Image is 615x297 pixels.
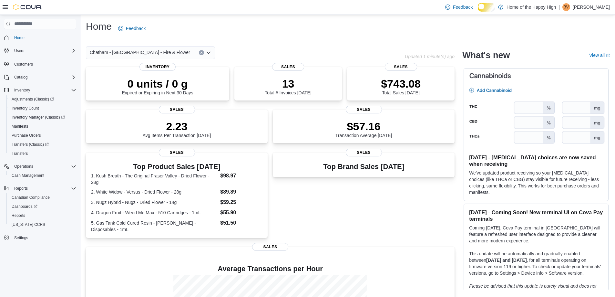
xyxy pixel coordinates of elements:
[91,209,218,216] dt: 4. Dragon Fruit - Weed Me Max - 510 Cartridges - 1mL
[139,63,176,71] span: Inventory
[12,142,49,147] span: Transfers (Classic)
[199,50,204,55] button: Clear input
[14,186,28,191] span: Reports
[143,120,211,133] p: 2.23
[12,106,39,111] span: Inventory Count
[116,22,148,35] a: Feedback
[486,258,527,263] strong: [DATE] and [DATE]
[9,95,76,103] span: Adjustments (Classic)
[252,243,288,251] span: Sales
[12,97,54,102] span: Adjustments (Classic)
[6,193,79,202] button: Canadian Compliance
[9,172,76,179] span: Cash Management
[206,50,211,55] button: Open list of options
[220,198,262,206] dd: $59.25
[381,77,421,90] p: $743.08
[507,3,556,11] p: Home of the Happy High
[405,54,455,59] p: Updated 1 minute(s) ago
[12,73,30,81] button: Catalog
[12,60,36,68] a: Customers
[12,151,28,156] span: Transfers
[453,4,473,10] span: Feedback
[443,1,475,14] a: Feedback
[559,3,560,11] p: |
[9,221,48,228] a: [US_STATE] CCRS
[12,86,33,94] button: Inventory
[6,113,79,122] a: Inventory Manager (Classic)
[12,73,76,81] span: Catalog
[462,50,510,60] h2: What's new
[469,250,603,276] p: This update will be automatically and gradually enabled between , for all terminals operating on ...
[90,48,190,56] span: Chatham - [GEOGRAPHIC_DATA] - Fire & Flower
[159,106,195,113] span: Sales
[9,194,76,201] span: Canadian Compliance
[12,86,76,94] span: Inventory
[12,34,27,42] a: Home
[12,133,41,138] span: Purchase Orders
[469,170,603,196] p: We've updated product receiving so your [MEDICAL_DATA] choices (like THCa or CBG) stay visible fo...
[9,194,52,201] a: Canadian Compliance
[6,202,79,211] a: Dashboards
[562,3,570,11] div: Benjamin Venning
[6,220,79,229] button: [US_STATE] CCRS
[6,131,79,140] button: Purchase Orders
[6,211,79,220] button: Reports
[220,172,262,180] dd: $98.97
[14,62,33,67] span: Customers
[1,46,79,55] button: Users
[91,199,218,206] dt: 3. Nugz Hybrid - Nugz - Dried Flower - 14g
[323,163,404,171] h3: Top Brand Sales [DATE]
[335,120,392,138] div: Transaction Average [DATE]
[14,88,30,93] span: Inventory
[91,173,218,186] dt: 1. Kush Breath - The Original Fraser Valley - Dried Flower - 28g
[9,104,76,112] span: Inventory Count
[9,141,76,148] span: Transfers (Classic)
[469,225,603,244] p: Coming [DATE], Cova Pay terminal in [GEOGRAPHIC_DATA] will feature a refreshed user interface des...
[9,141,51,148] a: Transfers (Classic)
[14,235,28,240] span: Settings
[12,234,76,242] span: Settings
[159,149,195,156] span: Sales
[573,3,610,11] p: [PERSON_NAME]
[9,104,42,112] a: Inventory Count
[9,122,31,130] a: Manifests
[122,77,193,90] p: 0 units / 0 g
[14,48,24,53] span: Users
[143,120,211,138] div: Avg Items Per Transaction [DATE]
[265,77,311,95] div: Total # Invoices [DATE]
[272,63,304,71] span: Sales
[14,164,33,169] span: Operations
[12,124,28,129] span: Manifests
[12,115,65,120] span: Inventory Manager (Classic)
[91,265,449,273] h4: Average Transactions per Hour
[9,212,76,219] span: Reports
[4,30,76,259] nav: Complex example
[9,122,76,130] span: Manifests
[469,283,597,295] em: Please be advised that this update is purely visual and does not impact payment functionality.
[1,233,79,242] button: Settings
[265,77,311,90] p: 13
[346,106,382,113] span: Sales
[9,172,47,179] a: Cash Management
[9,113,67,121] a: Inventory Manager (Classic)
[589,53,610,58] a: View allExternal link
[1,73,79,82] button: Catalog
[385,63,417,71] span: Sales
[91,163,262,171] h3: Top Product Sales [DATE]
[14,75,27,80] span: Catalog
[9,150,76,157] span: Transfers
[122,77,193,95] div: Expired or Expiring in Next 30 Days
[1,59,79,69] button: Customers
[6,149,79,158] button: Transfers
[12,47,76,55] span: Users
[91,189,218,195] dt: 2. White Widow - Versus - Dried Flower - 28g
[86,20,112,33] h1: Home
[9,132,76,139] span: Purchase Orders
[478,3,495,11] input: Dark Mode
[6,140,79,149] a: Transfers (Classic)
[9,95,56,103] a: Adjustments (Classic)
[14,35,25,40] span: Home
[13,4,42,10] img: Cova
[220,188,262,196] dd: $89.89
